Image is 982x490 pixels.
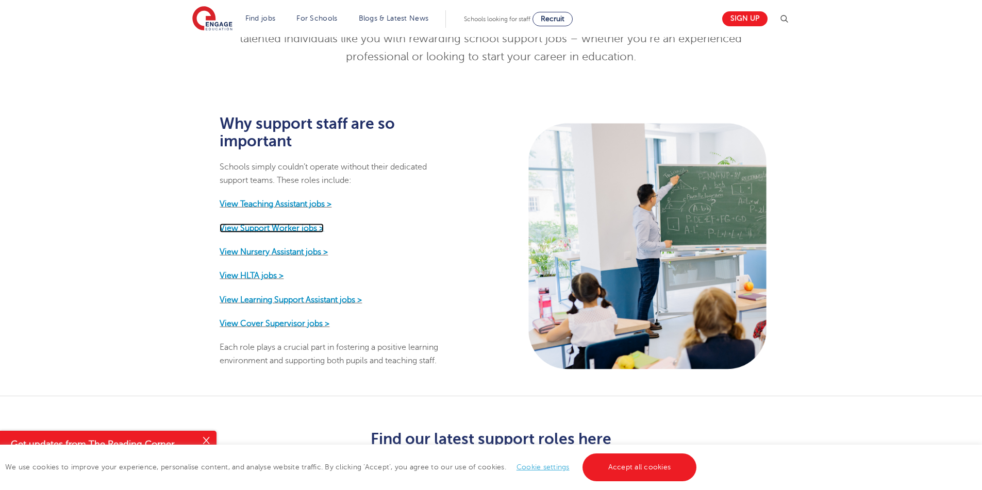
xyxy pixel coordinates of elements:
[220,247,328,257] a: View Nursery Assistant jobs >
[532,12,573,26] a: Recruit
[238,12,744,66] p: We understand just how essential these roles are. That’s why we’re dedicated to connecting talent...
[517,463,570,471] a: Cookie settings
[220,271,284,280] a: View HLTA jobs >
[11,438,195,451] h4: Get updates from The Reading Corner
[220,341,450,368] p: Each role plays a crucial part in fostering a positive learning environment and supporting both p...
[220,223,324,232] a: View Support Worker jobs >
[5,463,699,471] span: We use cookies to improve your experience, personalise content, and analyse website traffic. By c...
[296,14,337,22] a: For Schools
[541,15,564,23] span: Recruit
[722,11,768,26] a: Sign up
[186,430,796,448] h3: Find our latest support roles here
[220,199,331,209] a: View Teaching Assistant jobs >
[220,160,450,187] p: Schools simply couldn’t operate without their dedicated support teams. These roles include:
[464,15,530,23] span: Schools looking for staff
[192,6,232,32] img: Engage Education
[220,318,329,328] a: View Cover Supervisor jobs >
[220,114,395,149] strong: Why support staff are so important
[196,431,217,451] button: Close
[582,453,697,481] a: Accept all cookies
[220,295,362,304] a: View Learning Support Assistant jobs >
[245,14,276,22] a: Find jobs
[359,14,429,22] a: Blogs & Latest News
